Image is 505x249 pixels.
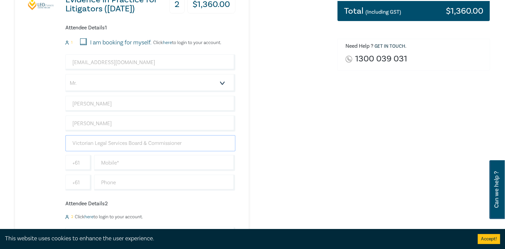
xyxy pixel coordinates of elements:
label: I am booking for myself. [90,38,152,47]
a: Get in touch [374,43,405,49]
div: This website uses cookies to enhance the user experience. [5,234,468,243]
input: Attendee Email* [65,54,235,70]
p: Click to login to your account. [73,214,143,220]
h6: Attendee Details 2 [65,201,235,207]
a: here [163,40,172,46]
input: +61 [65,175,91,191]
input: Last Name* [65,115,235,132]
h6: Need Help ? . [345,43,485,50]
input: Company [65,135,235,151]
small: (Including GST) [365,9,401,15]
a: here [84,214,93,220]
p: Click to login to your account. [152,40,221,45]
input: Attendee Email* [65,227,235,243]
span: Can we help ? [493,164,500,215]
small: 2 [71,215,73,219]
h3: Total [344,7,401,15]
input: +61 [65,155,91,171]
small: 1 [71,40,72,45]
input: First Name* [65,96,235,112]
a: 1300 039 031 [355,54,407,63]
h6: Attendee Details 1 [65,25,235,31]
input: Phone [94,175,235,191]
input: Mobile* [94,155,235,171]
button: Accept cookies [478,234,500,244]
h3: $ 1,360.00 [446,7,483,15]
